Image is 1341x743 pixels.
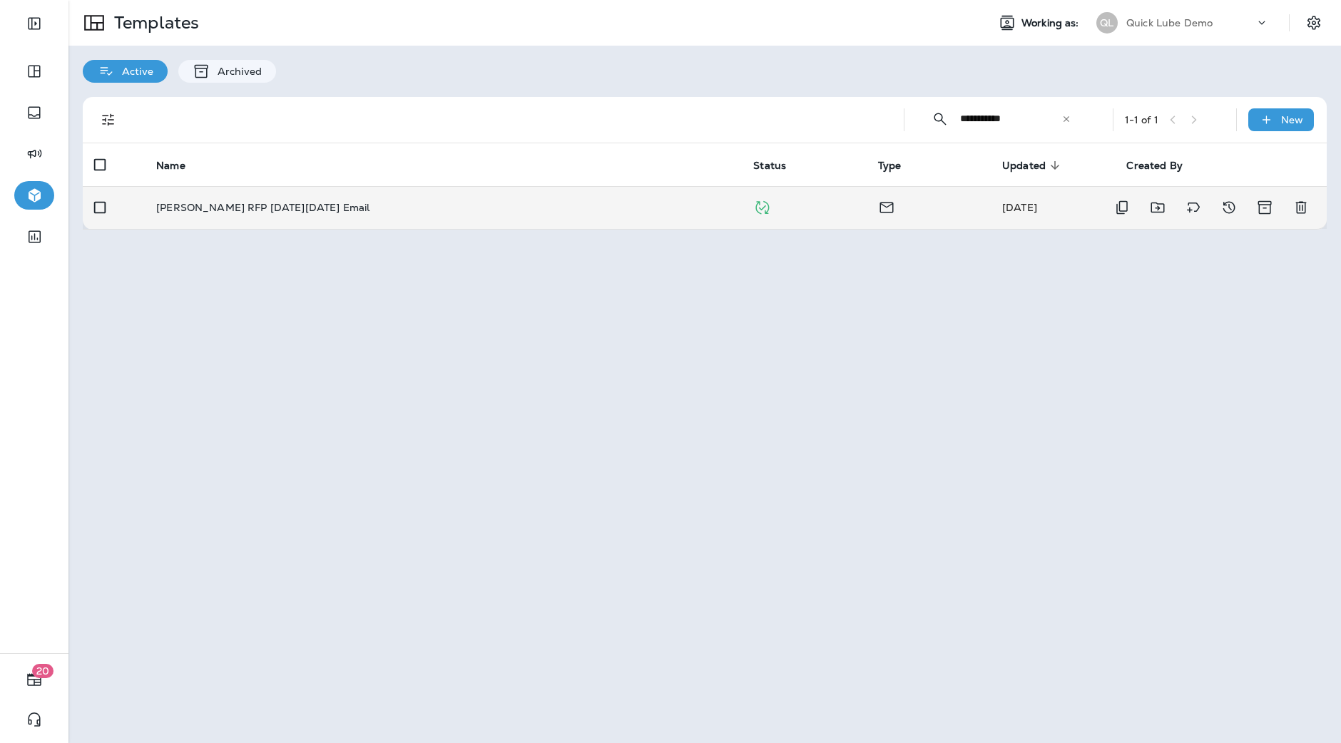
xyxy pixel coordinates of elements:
span: 20 [32,664,53,678]
p: Quick Lube Demo [1126,17,1213,29]
div: 1 - 1 of 1 [1125,114,1158,125]
span: Email [878,200,895,212]
span: Created By [1126,159,1200,172]
button: Move to folder [1143,193,1172,222]
p: [PERSON_NAME] RFP [DATE][DATE] Email [156,202,369,213]
p: Archived [210,66,262,77]
span: Name [156,160,185,172]
span: Michelle Anderson [1002,201,1037,214]
p: Active [115,66,153,77]
button: Expand Sidebar [14,9,54,38]
p: New [1281,114,1303,125]
span: Type [878,160,902,172]
button: Collapse Search [926,105,954,133]
span: Status [753,160,786,172]
button: 20 [14,665,54,694]
span: Created By [1126,160,1182,172]
button: Duplicate [1108,193,1136,222]
span: Type [878,159,920,172]
span: Updated [1002,159,1064,172]
span: Working as: [1021,17,1082,29]
span: Status [753,159,805,172]
button: Delete [1287,193,1315,222]
span: Updated [1002,160,1046,172]
button: Filters [94,106,123,134]
div: QL [1096,12,1118,34]
button: View Changelog [1215,193,1243,222]
span: Published [753,200,771,212]
button: Add tags [1179,193,1208,222]
p: Templates [108,12,199,34]
button: Settings [1301,10,1327,36]
button: Archive [1250,193,1280,222]
span: Name [156,159,204,172]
